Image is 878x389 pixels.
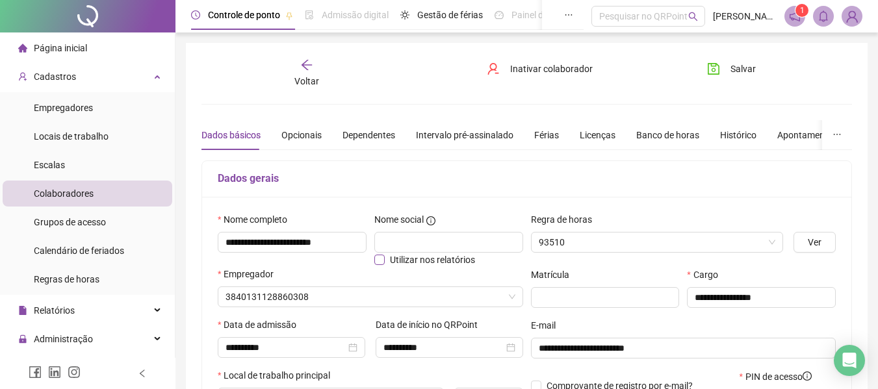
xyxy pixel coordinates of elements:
span: Administração [34,334,93,344]
span: notification [789,10,801,22]
span: left [138,369,147,378]
label: Matrícula [531,268,578,282]
span: file-done [305,10,314,19]
span: Calendário de feriados [34,245,124,256]
label: Data de início no QRPoint [376,318,486,332]
label: Data de admissão [218,318,305,332]
span: dashboard [495,10,504,19]
button: Ver [794,232,836,253]
span: Escalas [34,160,65,170]
span: clock-circle [191,10,200,19]
img: 93279 [842,6,862,26]
span: Voltar [294,76,319,86]
span: facebook [29,366,42,379]
span: Nome social [374,212,424,227]
label: Nome completo [218,212,296,227]
span: Ver [808,235,821,249]
div: Dados básicos [201,128,261,142]
label: E-mail [531,318,564,333]
span: search [688,12,698,21]
span: pushpin [285,12,293,19]
div: Opcionais [281,128,322,142]
span: instagram [68,366,81,379]
span: ellipsis [564,10,573,19]
div: Apontamentos [777,128,838,142]
span: save [707,62,720,75]
span: Gestão de férias [417,10,483,20]
span: 1 [800,6,805,15]
span: Salvar [730,62,756,76]
label: Cargo [687,268,726,282]
span: info-circle [803,371,812,381]
span: info-circle [426,216,435,225]
span: Admissão digital [322,10,389,20]
span: lock [18,334,27,344]
span: arrow-left [300,58,313,71]
span: sun [400,10,409,19]
label: Local de trabalho principal [218,368,339,383]
label: Empregador [218,267,282,281]
label: Regra de horas [531,212,600,227]
span: Colaboradores [34,188,94,199]
div: Open Intercom Messenger [834,345,865,376]
span: Locais de trabalho [34,131,109,142]
button: Inativar colaborador [477,58,602,79]
span: Controle de ponto [208,10,280,20]
span: Página inicial [34,43,87,53]
span: user-delete [487,62,500,75]
div: Histórico [720,128,756,142]
span: Grupos de acesso [34,217,106,227]
span: 93510 [539,232,776,252]
button: Salvar [697,58,766,79]
div: Intervalo pré-assinalado [416,128,513,142]
span: Painel do DP [511,10,562,20]
span: ellipsis [833,130,842,139]
span: Empregadores [34,103,93,113]
button: ellipsis [822,120,852,150]
div: Férias [534,128,559,142]
span: [PERSON_NAME] - Jan-Pro [713,9,777,23]
span: file [18,306,27,315]
span: Cadastros [34,71,76,82]
span: Inativar colaborador [510,62,593,76]
span: user-add [18,72,27,81]
h5: Dados gerais [218,171,836,186]
span: bell [818,10,829,22]
span: Regras de horas [34,274,99,284]
span: Relatórios [34,305,75,316]
sup: 1 [795,4,808,17]
div: Banco de horas [636,128,699,142]
span: home [18,44,27,53]
div: Licenças [580,128,615,142]
div: Dependentes [342,128,395,142]
span: PIN de acesso [745,370,812,384]
span: 3840131128860308 [226,287,515,307]
span: Utilizar nos relatórios [390,255,475,265]
span: linkedin [48,366,61,379]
